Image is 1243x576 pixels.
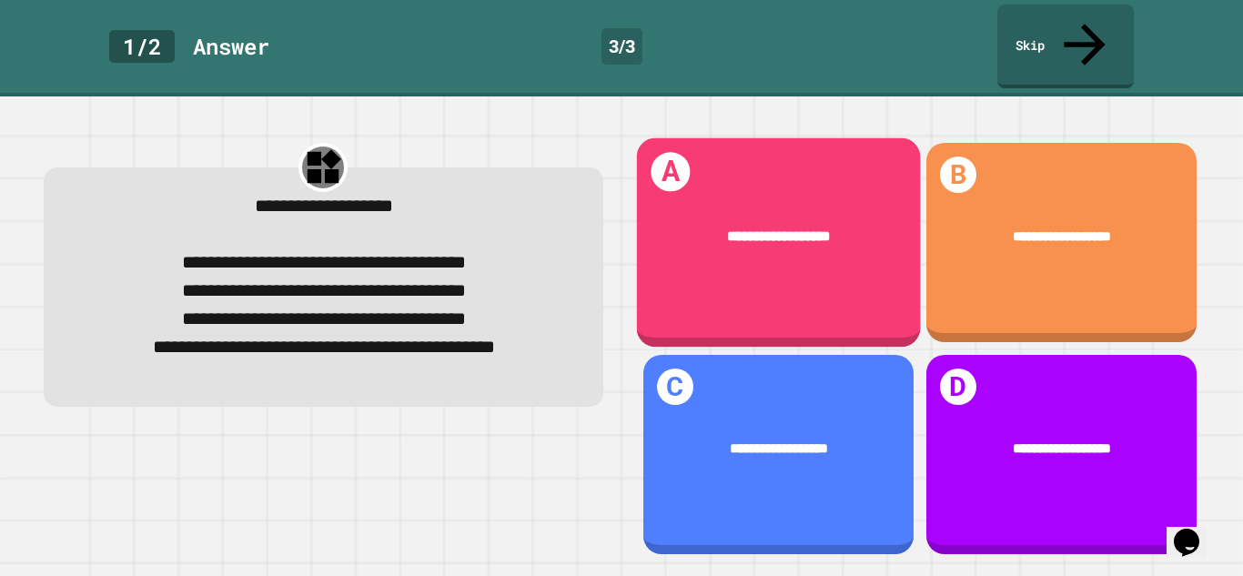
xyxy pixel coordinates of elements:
div: 1 / 2 [109,30,175,63]
iframe: chat widget [1167,503,1225,558]
h1: D [940,369,977,406]
div: 3 / 3 [601,28,642,65]
h1: B [940,157,977,194]
div: Answer [193,30,269,63]
h1: C [657,369,694,406]
h1: A [651,152,690,191]
a: Skip [997,5,1134,88]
